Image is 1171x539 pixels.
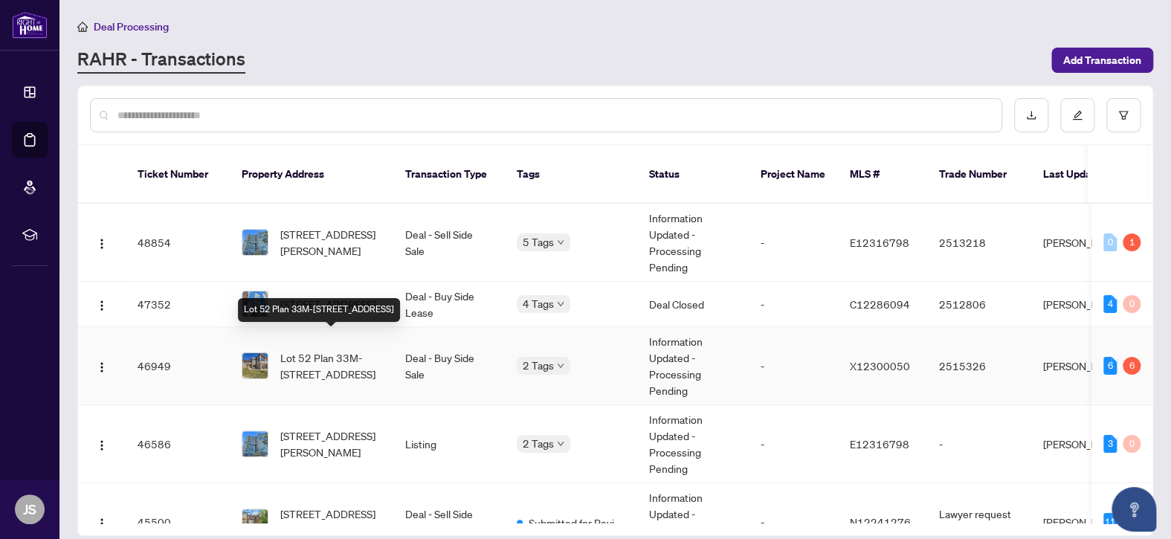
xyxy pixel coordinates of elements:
[1026,110,1036,120] span: download
[90,432,114,456] button: Logo
[1123,435,1141,453] div: 0
[529,514,625,531] span: Submitted for Review
[523,357,554,374] span: 2 Tags
[637,204,749,282] td: Information Updated - Processing Pending
[1112,487,1156,532] button: Open asap
[393,204,505,282] td: Deal - Sell Side Sale
[23,499,36,520] span: JS
[1123,357,1141,375] div: 6
[1103,357,1117,375] div: 6
[1031,204,1143,282] td: [PERSON_NAME]
[749,282,838,327] td: -
[927,405,1031,483] td: -
[1031,327,1143,405] td: [PERSON_NAME]
[850,236,909,249] span: E12316798
[1103,295,1117,313] div: 4
[505,146,637,204] th: Tags
[1103,233,1117,251] div: 0
[242,431,268,456] img: thumbnail-img
[927,327,1031,405] td: 2515326
[90,230,114,254] button: Logo
[90,354,114,378] button: Logo
[77,47,245,74] a: RAHR - Transactions
[557,362,564,369] span: down
[1106,98,1141,132] button: filter
[749,405,838,483] td: -
[637,405,749,483] td: Information Updated - Processing Pending
[523,233,554,251] span: 5 Tags
[637,146,749,204] th: Status
[126,204,230,282] td: 48854
[393,146,505,204] th: Transaction Type
[242,291,268,317] img: thumbnail-img
[838,146,927,204] th: MLS #
[238,298,400,322] div: Lot 52 Plan 33M-[STREET_ADDRESS]
[927,282,1031,327] td: 2512806
[393,282,505,327] td: Deal - Buy Side Lease
[850,359,910,372] span: X12300050
[1123,233,1141,251] div: 1
[1103,435,1117,453] div: 3
[850,515,911,529] span: N12241276
[280,296,375,312] span: [STREET_ADDRESS]
[749,327,838,405] td: -
[280,427,381,460] span: [STREET_ADDRESS][PERSON_NAME]
[90,292,114,316] button: Logo
[1063,48,1141,72] span: Add Transaction
[126,282,230,327] td: 47352
[12,11,48,39] img: logo
[557,440,564,448] span: down
[850,437,909,451] span: E12316798
[280,506,381,538] span: [STREET_ADDRESS][PERSON_NAME]
[90,510,114,534] button: Logo
[1103,513,1117,531] div: 11
[126,405,230,483] td: 46586
[77,22,88,32] span: home
[96,439,108,451] img: Logo
[1123,295,1141,313] div: 0
[242,509,268,535] img: thumbnail-img
[242,230,268,255] img: thumbnail-img
[1031,405,1143,483] td: [PERSON_NAME]
[96,517,108,529] img: Logo
[557,239,564,246] span: down
[1014,98,1048,132] button: download
[94,20,169,33] span: Deal Processing
[280,349,381,382] span: Lot 52 Plan 33M-[STREET_ADDRESS]
[393,405,505,483] td: Listing
[1060,98,1094,132] button: edit
[557,300,564,308] span: down
[393,327,505,405] td: Deal - Buy Side Sale
[242,353,268,378] img: thumbnail-img
[927,146,1031,204] th: Trade Number
[1118,110,1129,120] span: filter
[927,204,1031,282] td: 2513218
[96,238,108,250] img: Logo
[126,327,230,405] td: 46949
[1072,110,1083,120] span: edit
[1031,282,1143,327] td: [PERSON_NAME]
[749,146,838,204] th: Project Name
[280,226,381,259] span: [STREET_ADDRESS][PERSON_NAME]
[637,327,749,405] td: Information Updated - Processing Pending
[96,300,108,312] img: Logo
[850,297,910,311] span: C12286094
[230,146,393,204] th: Property Address
[1031,146,1143,204] th: Last Updated By
[637,282,749,327] td: Deal Closed
[1051,48,1153,73] button: Add Transaction
[523,435,554,452] span: 2 Tags
[126,146,230,204] th: Ticket Number
[96,361,108,373] img: Logo
[523,295,554,312] span: 4 Tags
[749,204,838,282] td: -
